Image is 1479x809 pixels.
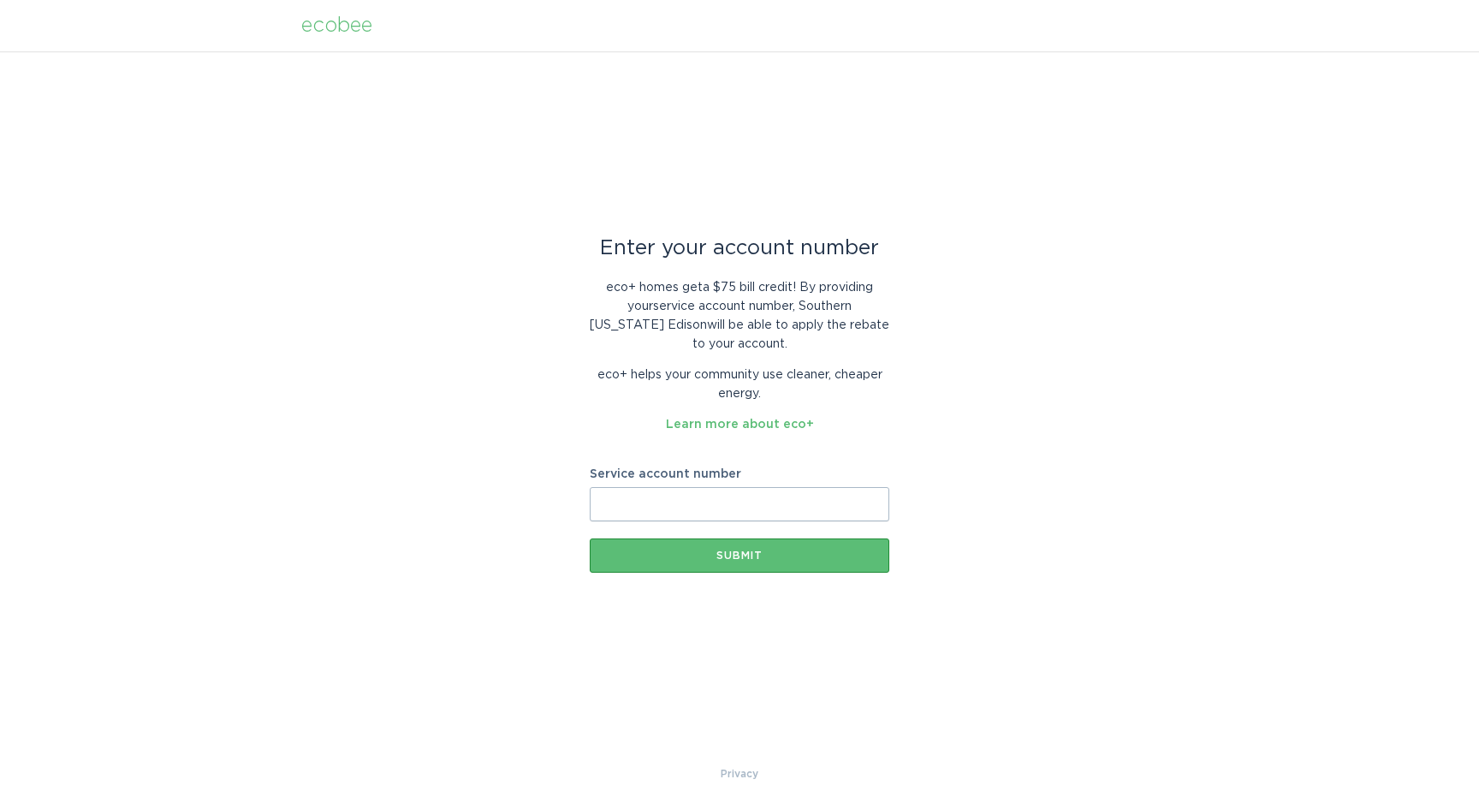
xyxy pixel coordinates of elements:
label: Service account number [590,468,889,480]
a: Privacy Policy & Terms of Use [721,764,758,783]
a: Learn more about eco+ [666,419,814,431]
div: Submit [598,550,881,561]
button: Submit [590,538,889,573]
p: eco+ helps your community use cleaner, cheaper energy. [590,366,889,403]
div: ecobee [301,16,372,35]
div: Enter your account number [590,239,889,258]
p: eco+ homes get a $75 bill credit ! By providing your service account number , Southern [US_STATE]... [590,278,889,354]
